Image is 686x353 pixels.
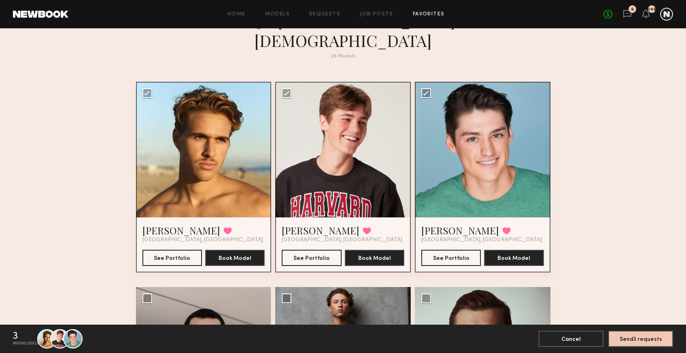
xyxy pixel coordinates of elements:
div: 6 [631,7,634,12]
a: Models [265,12,290,17]
h1: 20-30 [DEMOGRAPHIC_DATA] [DEMOGRAPHIC_DATA] [198,10,489,51]
button: Book Model [205,250,265,266]
a: Favorites [413,12,445,17]
a: Job Posts [360,12,393,17]
button: Send3 requests [608,331,673,347]
span: [GEOGRAPHIC_DATA], [GEOGRAPHIC_DATA] [282,237,402,243]
button: See Portfolio [421,250,481,266]
div: 3 [13,332,18,341]
button: See Portfolio [142,250,202,266]
a: 6 [623,9,632,19]
button: Cancel [539,331,603,347]
button: Book Model [484,250,544,266]
a: Home [227,12,246,17]
button: See Portfolio [282,250,341,266]
div: 146 [648,7,656,12]
a: Book Model [205,254,265,261]
a: Book Model [345,254,404,261]
div: 29 Models [198,54,489,59]
button: Book Model [345,250,404,266]
a: Requests [309,12,340,17]
a: [PERSON_NAME] [421,224,499,237]
a: [PERSON_NAME] [142,224,220,237]
span: [GEOGRAPHIC_DATA], [GEOGRAPHIC_DATA] [421,237,542,243]
a: [PERSON_NAME] [282,224,359,237]
a: Book Model [484,254,544,261]
div: models selected [13,341,50,346]
span: [GEOGRAPHIC_DATA], [GEOGRAPHIC_DATA] [142,237,263,243]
